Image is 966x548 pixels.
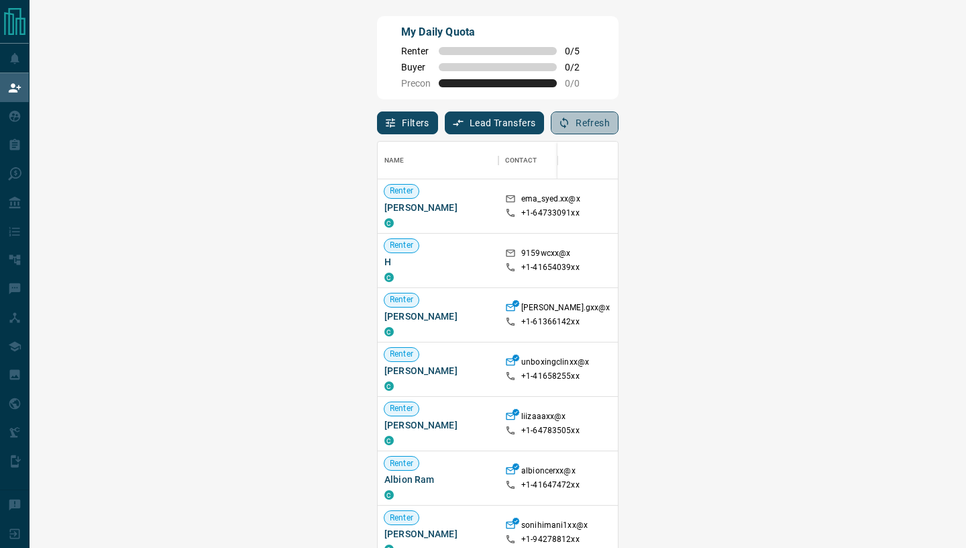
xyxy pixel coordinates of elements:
p: +1- 41647472xx [521,479,580,491]
span: Renter [384,240,419,251]
span: [PERSON_NAME] [384,364,492,377]
span: [PERSON_NAME] [384,201,492,214]
div: Contact [498,142,606,179]
div: condos.ca [384,327,394,336]
p: +1- 41658255xx [521,371,580,382]
button: Refresh [551,111,619,134]
span: Renter [384,512,419,524]
p: [PERSON_NAME].gxx@x [521,302,610,316]
p: My Daily Quota [401,24,594,40]
p: +1- 41654039xx [521,262,580,273]
div: condos.ca [384,273,394,282]
span: Renter [401,46,431,56]
div: condos.ca [384,436,394,445]
p: 9159wcxx@x [521,248,570,262]
div: condos.ca [384,218,394,228]
span: 0 / 0 [565,78,594,89]
div: Name [378,142,498,179]
div: Contact [505,142,537,179]
span: Albion Ram [384,473,492,486]
p: albioncerxx@x [521,465,576,479]
p: +1- 64783505xx [521,425,580,437]
div: condos.ca [384,381,394,391]
span: Precon [401,78,431,89]
span: [PERSON_NAME] [384,418,492,432]
span: Renter [384,458,419,469]
button: Lead Transfers [445,111,545,134]
button: Filters [377,111,438,134]
p: unboxingclinxx@x [521,357,589,371]
span: Buyer [401,62,431,73]
p: ema_syed.xx@x [521,193,580,208]
span: Renter [384,403,419,414]
span: Renter [384,349,419,360]
span: Renter [384,185,419,197]
span: Renter [384,294,419,306]
p: +1- 64733091xx [521,208,580,219]
span: 0 / 2 [565,62,594,73]
p: +1- 94278812xx [521,534,580,545]
span: [PERSON_NAME] [384,527,492,541]
span: 0 / 5 [565,46,594,56]
span: H [384,255,492,269]
p: liizaaaxx@x [521,411,566,425]
p: sonihimani1xx@x [521,520,588,534]
span: [PERSON_NAME] [384,310,492,323]
div: Name [384,142,405,179]
div: condos.ca [384,490,394,500]
p: +1- 61366142xx [521,316,580,328]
